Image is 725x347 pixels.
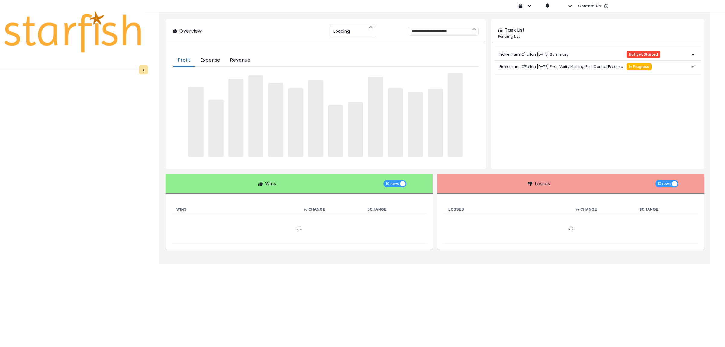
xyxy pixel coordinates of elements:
span: ‌ [208,100,224,157]
p: Picklemans O'Fallon [DATE] Error: Verify Missing Pest Control Expense [499,59,623,74]
button: Picklemans O'Fallon [DATE] SummaryNot yet Started [495,48,701,60]
button: Expense [195,54,225,67]
span: ‌ [428,89,443,157]
span: ‌ [228,79,243,157]
span: ‌ [408,92,423,157]
span: ‌ [308,80,323,157]
th: % Change [571,206,635,213]
p: Losses [535,180,550,187]
button: Revenue [225,54,255,67]
p: Pending List [498,34,697,39]
p: Overview [179,28,202,35]
span: 10 rows [386,180,399,187]
span: ‌ [268,83,283,157]
th: $ Change [363,206,427,213]
span: ‌ [348,102,363,157]
span: ‌ [368,77,383,157]
span: Not yet Started [629,52,658,57]
span: ‌ [448,73,463,157]
span: ‌ [328,105,343,157]
span: In Progress [629,65,649,69]
p: Task List [505,27,525,34]
span: ‌ [188,87,204,157]
p: Picklemans O'Fallon [DATE] Summary [499,47,569,62]
th: Losses [443,206,571,213]
th: Wins [172,206,299,213]
button: Profit [173,54,195,67]
span: Loading [333,25,350,37]
th: $ Change [635,206,698,213]
span: 10 rows [658,180,671,187]
th: % Change [299,206,363,213]
button: Picklemans O'Fallon [DATE] Error: Verify Missing Pest Control ExpenseIn Progress [495,61,701,73]
span: ‌ [248,75,263,157]
p: Wins [265,180,276,187]
span: ‌ [388,88,403,157]
span: ‌ [288,88,303,157]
